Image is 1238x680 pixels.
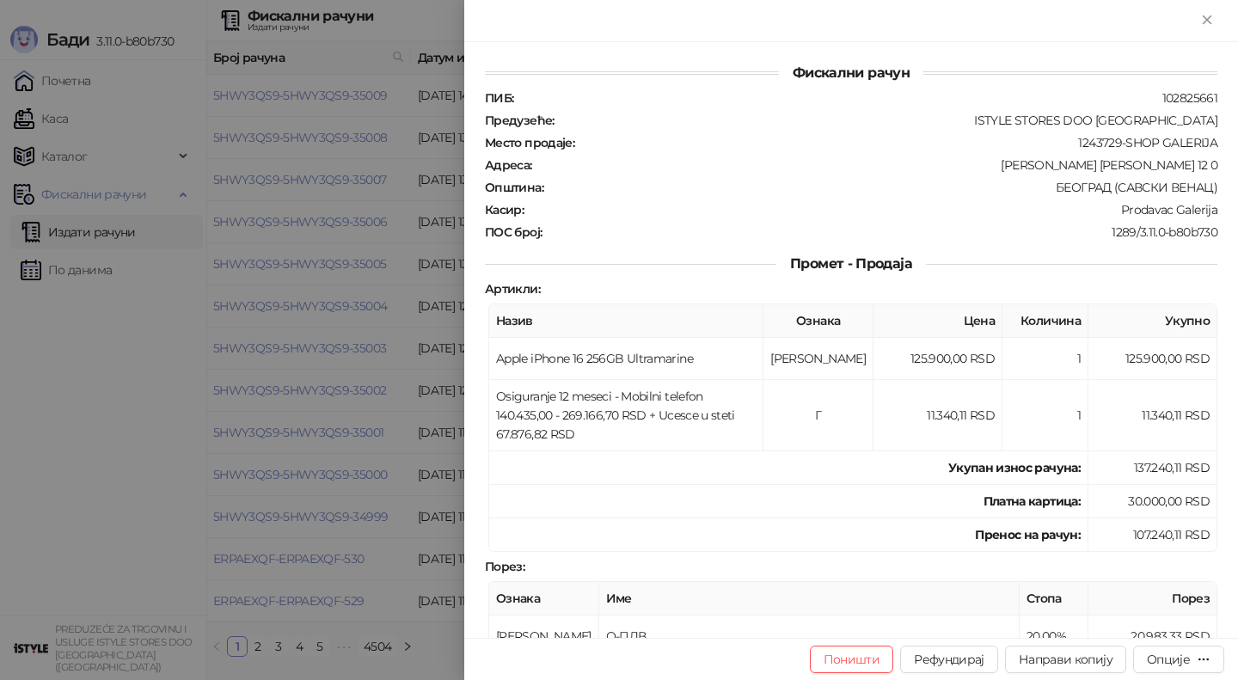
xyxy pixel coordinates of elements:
[975,527,1081,542] strong: Пренос на рачун :
[763,338,873,380] td: [PERSON_NAME]
[776,255,926,272] span: Промет - Продаја
[485,180,543,195] strong: Општина :
[779,64,923,81] span: Фискални рачун
[485,281,540,297] strong: Артикли :
[1088,616,1217,658] td: 20.983,33 RSD
[948,460,1081,475] strong: Укупан износ рачуна :
[545,180,1219,195] div: БЕОГРАД (САВСКИ ВЕНАЦ)
[525,202,1219,217] div: Prodavac Galerija
[515,90,1219,106] div: 102825661
[1002,338,1088,380] td: 1
[763,380,873,451] td: Г
[1088,304,1217,338] th: Укупно
[543,224,1219,240] div: 1289/3.11.0-b80b730
[763,304,873,338] th: Ознака
[1133,646,1224,673] button: Опције
[489,582,599,616] th: Ознака
[534,157,1219,173] div: [PERSON_NAME] [PERSON_NAME] 12 0
[1088,485,1217,518] td: 30.000,00 RSD
[489,304,763,338] th: Назив
[1088,451,1217,485] td: 137.240,11 RSD
[1002,304,1088,338] th: Количина
[489,380,763,451] td: Osiguranje 12 meseci - Mobilni telefon 140.435,00 - 269.166,70 RSD + Ucesce u steti 67.876,82 RSD
[485,90,513,106] strong: ПИБ :
[576,135,1219,150] div: 1243729-SHOP GALERIJA
[1020,616,1088,658] td: 20,00%
[873,338,1002,380] td: 125.900,00 RSD
[1088,582,1217,616] th: Порез
[1197,10,1217,31] button: Close
[1020,582,1088,616] th: Стопа
[489,338,763,380] td: Apple iPhone 16 256GB Ultramarine
[485,157,532,173] strong: Адреса :
[485,224,542,240] strong: ПОС број :
[1088,338,1217,380] td: 125.900,00 RSD
[984,493,1081,509] strong: Платна картица :
[599,582,1020,616] th: Име
[485,202,524,217] strong: Касир :
[1002,380,1088,451] td: 1
[810,646,894,673] button: Поништи
[485,559,524,574] strong: Порез :
[1005,646,1126,673] button: Направи копију
[873,304,1002,338] th: Цена
[485,135,574,150] strong: Место продаје :
[489,616,599,658] td: [PERSON_NAME]
[485,113,555,128] strong: Предузеће :
[599,616,1020,658] td: О-ПДВ
[900,646,998,673] button: Рефундирај
[1088,518,1217,552] td: 107.240,11 RSD
[1088,380,1217,451] td: 11.340,11 RSD
[873,380,1002,451] td: 11.340,11 RSD
[1019,652,1112,667] span: Направи копију
[556,113,1219,128] div: ISTYLE STORES DOO [GEOGRAPHIC_DATA]
[1147,652,1190,667] div: Опције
